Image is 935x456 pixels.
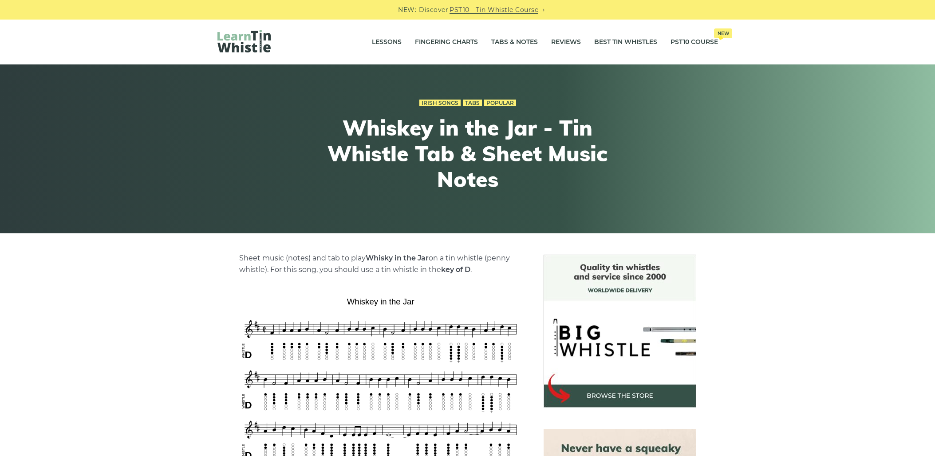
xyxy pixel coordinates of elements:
[551,31,581,53] a: Reviews
[441,265,470,274] strong: key of D
[217,30,271,52] img: LearnTinWhistle.com
[594,31,657,53] a: Best Tin Whistles
[491,31,538,53] a: Tabs & Notes
[544,255,696,408] img: BigWhistle Tin Whistle Store
[372,31,402,53] a: Lessons
[304,115,631,192] h1: Whiskey in the Jar - Tin Whistle Tab & Sheet Music Notes
[463,100,482,107] a: Tabs
[366,254,429,262] strong: Whisky in the Jar
[714,28,732,38] span: New
[671,31,718,53] a: PST10 CourseNew
[419,100,461,107] a: Irish Songs
[239,252,522,276] p: Sheet music (notes) and tab to play on a tin whistle (penny whistle). For this song, you should u...
[415,31,478,53] a: Fingering Charts
[484,100,516,107] a: Popular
